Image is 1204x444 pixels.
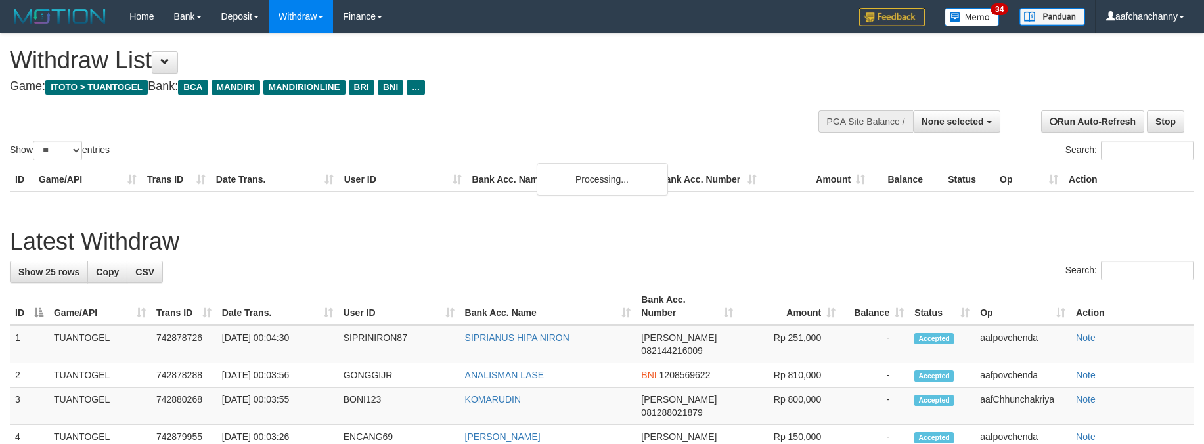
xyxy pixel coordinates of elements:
a: CSV [127,261,163,283]
a: KOMARUDIN [465,394,522,405]
td: aafpovchenda [975,325,1071,363]
a: SIPRIANUS HIPA NIRON [465,332,569,343]
td: Rp 800,000 [738,388,841,425]
a: Copy [87,261,127,283]
th: User ID [339,167,467,192]
span: ... [407,80,424,95]
td: 742878288 [151,363,217,388]
th: Trans ID: activate to sort column ascending [151,288,217,325]
span: Copy [96,267,119,277]
th: ID: activate to sort column descending [10,288,49,325]
th: Game/API: activate to sort column ascending [49,288,151,325]
a: Stop [1147,110,1184,133]
div: Processing... [537,163,668,196]
td: 1 [10,325,49,363]
th: Bank Acc. Name: activate to sort column ascending [460,288,636,325]
label: Search: [1065,261,1194,280]
td: [DATE] 00:04:30 [217,325,338,363]
h1: Latest Withdraw [10,229,1194,255]
td: TUANTOGEL [49,363,151,388]
a: Note [1076,394,1096,405]
td: - [841,388,909,425]
a: Note [1076,332,1096,343]
span: BNI [378,80,403,95]
h1: Withdraw List [10,47,790,74]
th: Status: activate to sort column ascending [909,288,975,325]
td: [DATE] 00:03:56 [217,363,338,388]
span: Accepted [914,370,954,382]
th: Bank Acc. Number [654,167,762,192]
th: Amount [762,167,870,192]
th: Action [1071,288,1194,325]
span: BRI [349,80,374,95]
td: GONGGIJR [338,363,460,388]
td: 742878726 [151,325,217,363]
td: aafpovchenda [975,363,1071,388]
td: Rp 251,000 [738,325,841,363]
td: 3 [10,388,49,425]
a: Note [1076,432,1096,442]
span: Copy 081288021879 to clipboard [641,407,702,418]
span: None selected [922,116,984,127]
span: 34 [991,3,1008,15]
span: [PERSON_NAME] [641,432,717,442]
td: aafChhunchakriya [975,388,1071,425]
td: - [841,363,909,388]
th: Status [943,167,994,192]
td: Rp 810,000 [738,363,841,388]
span: Accepted [914,333,954,344]
th: Bank Acc. Number: activate to sort column ascending [636,288,738,325]
span: MANDIRI [212,80,260,95]
span: [PERSON_NAME] [641,332,717,343]
label: Search: [1065,141,1194,160]
label: Show entries [10,141,110,160]
span: [PERSON_NAME] [641,394,717,405]
span: CSV [135,267,154,277]
th: Op [994,167,1063,192]
img: Button%20Memo.svg [945,8,1000,26]
span: Copy 1208569622 to clipboard [659,370,711,380]
span: BNI [641,370,656,380]
td: TUANTOGEL [49,325,151,363]
td: SIPRINIRON87 [338,325,460,363]
th: Op: activate to sort column ascending [975,288,1071,325]
th: Game/API [33,167,142,192]
a: [PERSON_NAME] [465,432,541,442]
span: Show 25 rows [18,267,79,277]
input: Search: [1101,141,1194,160]
th: Balance: activate to sort column ascending [841,288,909,325]
th: Balance [870,167,943,192]
th: User ID: activate to sort column ascending [338,288,460,325]
td: 742880268 [151,388,217,425]
a: Run Auto-Refresh [1041,110,1144,133]
td: BONI123 [338,388,460,425]
td: TUANTOGEL [49,388,151,425]
th: ID [10,167,33,192]
img: Feedback.jpg [859,8,925,26]
td: - [841,325,909,363]
th: Bank Acc. Name [467,167,654,192]
a: Show 25 rows [10,261,88,283]
td: 2 [10,363,49,388]
button: None selected [913,110,1000,133]
div: PGA Site Balance / [818,110,913,133]
span: MANDIRIONLINE [263,80,346,95]
th: Date Trans.: activate to sort column ascending [217,288,338,325]
span: Accepted [914,432,954,443]
input: Search: [1101,261,1194,280]
th: Trans ID [142,167,211,192]
th: Action [1063,167,1194,192]
a: ANALISMAN LASE [465,370,545,380]
span: Copy 082144216009 to clipboard [641,345,702,356]
img: panduan.png [1019,8,1085,26]
select: Showentries [33,141,82,160]
td: [DATE] 00:03:55 [217,388,338,425]
img: MOTION_logo.png [10,7,110,26]
a: Note [1076,370,1096,380]
h4: Game: Bank: [10,80,790,93]
th: Amount: activate to sort column ascending [738,288,841,325]
span: ITOTO > TUANTOGEL [45,80,148,95]
span: Accepted [914,395,954,406]
th: Date Trans. [211,167,339,192]
span: BCA [178,80,208,95]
